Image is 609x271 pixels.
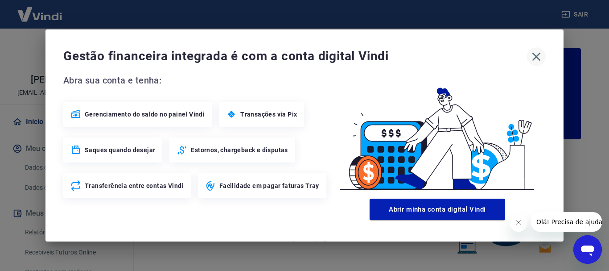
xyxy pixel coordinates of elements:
[370,199,505,220] button: Abrir minha conta digital Vindi
[240,110,297,119] span: Transações via Pix
[63,47,527,65] span: Gestão financeira integrada é com a conta digital Vindi
[191,146,288,154] span: Estornos, chargeback e disputas
[85,181,184,190] span: Transferência entre contas Vindi
[329,73,546,195] img: Good Billing
[573,235,602,264] iframe: Botão para abrir a janela de mensagens
[531,212,602,232] iframe: Mensagem da empresa
[63,73,329,88] span: Abra sua conta e tenha:
[85,146,155,154] span: Saques quando desejar
[85,110,205,119] span: Gerenciamento do saldo no painel Vindi
[219,181,319,190] span: Facilidade em pagar faturas Tray
[510,214,527,232] iframe: Fechar mensagem
[5,6,75,13] span: Olá! Precisa de ajuda?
